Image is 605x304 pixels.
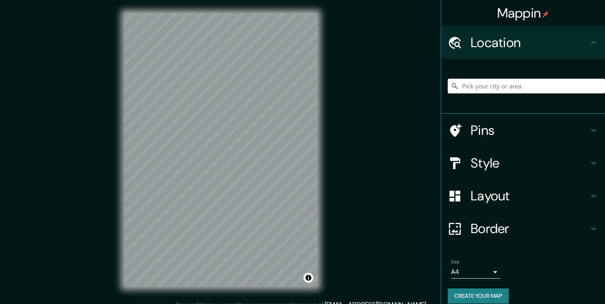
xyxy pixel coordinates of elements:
div: Pins [441,114,605,147]
div: Layout [441,179,605,212]
div: Location [441,26,605,59]
h4: Pins [471,122,589,138]
label: Size [451,259,460,265]
h4: Style [471,155,589,171]
h4: Location [471,34,589,51]
h4: Border [471,220,589,237]
h4: Mappin [497,5,549,21]
div: Style [441,147,605,179]
div: Border [441,212,605,245]
canvas: Map [124,13,317,287]
div: A4 [451,265,500,279]
input: Pick your city or area [448,79,605,93]
button: Create your map [448,288,509,304]
img: pin-icon.png [542,11,549,18]
h4: Layout [471,188,589,204]
button: Toggle attribution [304,273,313,283]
